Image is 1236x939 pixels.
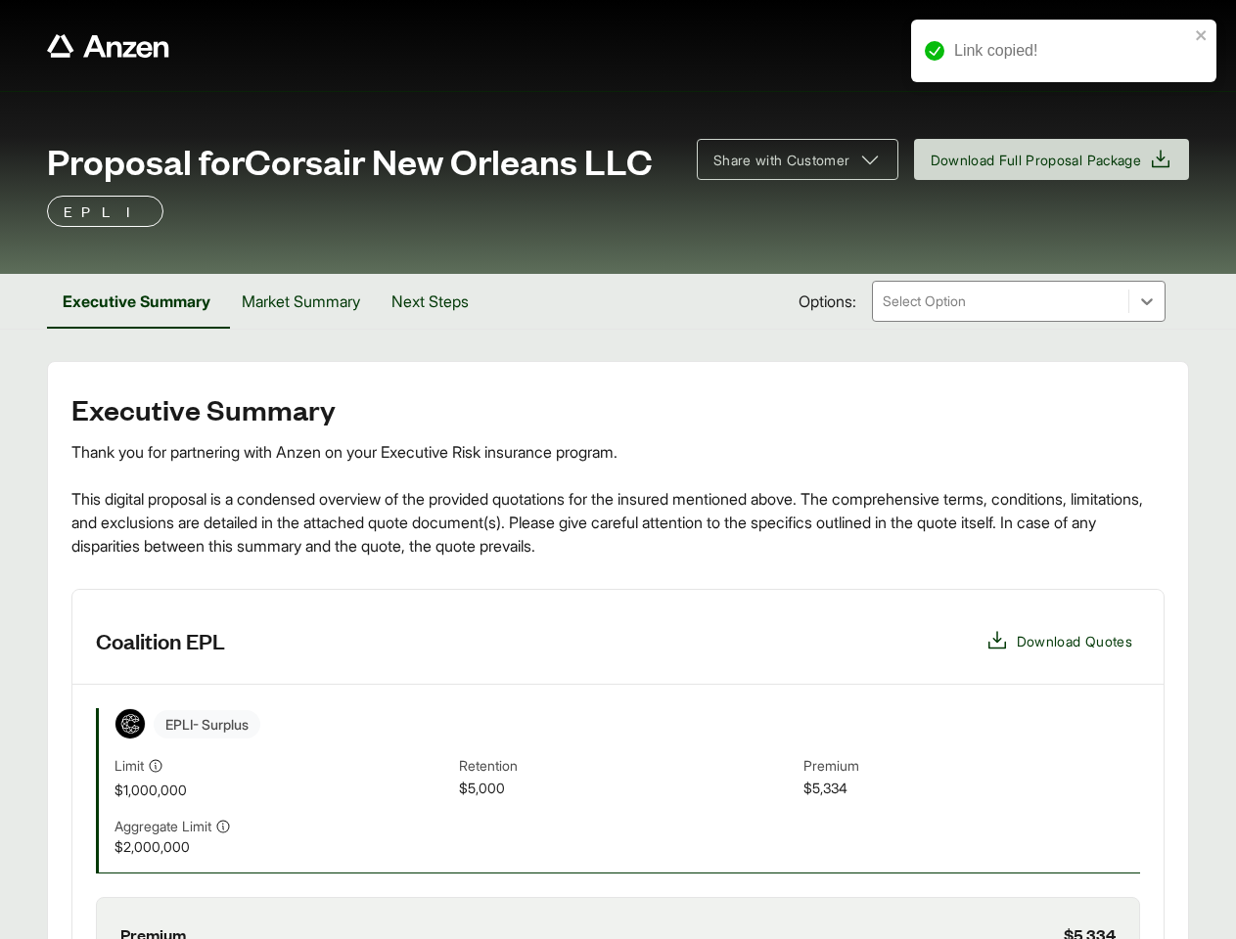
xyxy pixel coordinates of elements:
[713,150,850,170] span: Share with Customer
[71,393,1165,425] h2: Executive Summary
[71,440,1165,558] div: Thank you for partnering with Anzen on your Executive Risk insurance program. This digital propos...
[115,709,145,738] img: Coalition
[914,139,1190,180] button: Download Full Proposal Package
[931,150,1142,170] span: Download Full Proposal Package
[226,274,376,329] button: Market Summary
[459,755,796,778] span: Retention
[114,780,451,800] span: $1,000,000
[376,274,484,329] button: Next Steps
[47,274,226,329] button: Executive Summary
[978,621,1140,660] button: Download Quotes
[47,34,169,58] a: Anzen website
[114,816,211,836] span: Aggregate Limit
[47,141,653,180] span: Proposal for Corsair New Orleans LLC
[1195,27,1209,43] button: close
[64,200,147,223] p: EPLI
[803,755,1140,778] span: Premium
[954,39,1189,63] div: Link copied!
[114,836,451,857] span: $2,000,000
[799,290,856,313] span: Options:
[803,778,1140,800] span: $5,334
[1017,631,1132,651] span: Download Quotes
[697,139,898,180] button: Share with Customer
[154,710,260,738] span: EPLI - Surplus
[459,778,796,800] span: $5,000
[96,626,225,655] h3: Coalition EPL
[114,755,144,776] span: Limit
